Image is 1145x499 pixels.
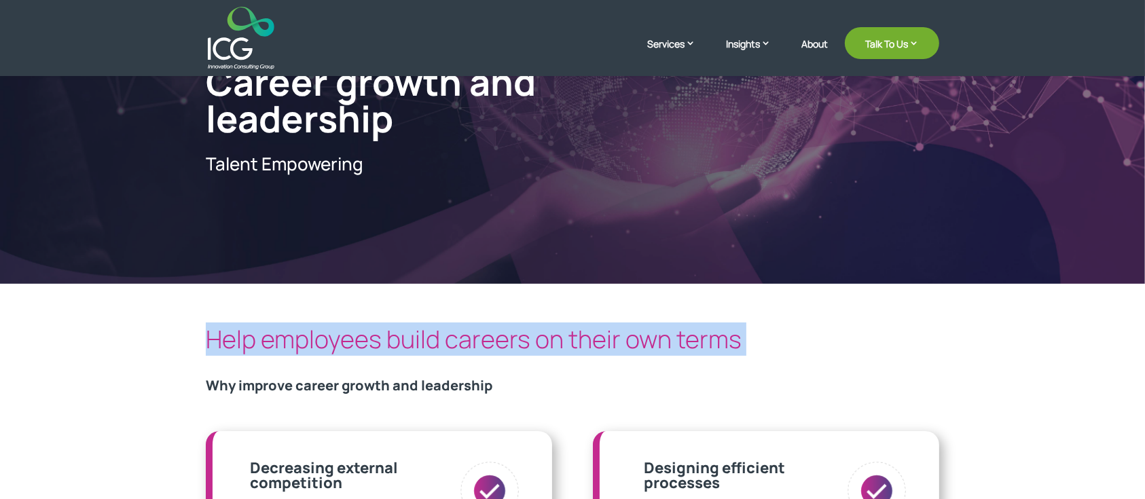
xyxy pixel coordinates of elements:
[845,27,939,59] a: Talk To Us
[206,327,939,358] h2: Help employees build careers on their own terms
[250,460,398,490] p: Decreasing external competition
[206,155,630,172] p: Talent Empowering
[647,37,709,69] a: Services
[206,63,630,143] h1: Career growth and leadership
[801,39,828,69] a: About
[208,7,274,69] img: ICG
[726,37,784,69] a: Insights
[206,379,939,399] h3: Why improve career growth and leadership
[644,460,785,490] p: Designing efficient processes
[919,352,1145,499] iframe: Chat Widget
